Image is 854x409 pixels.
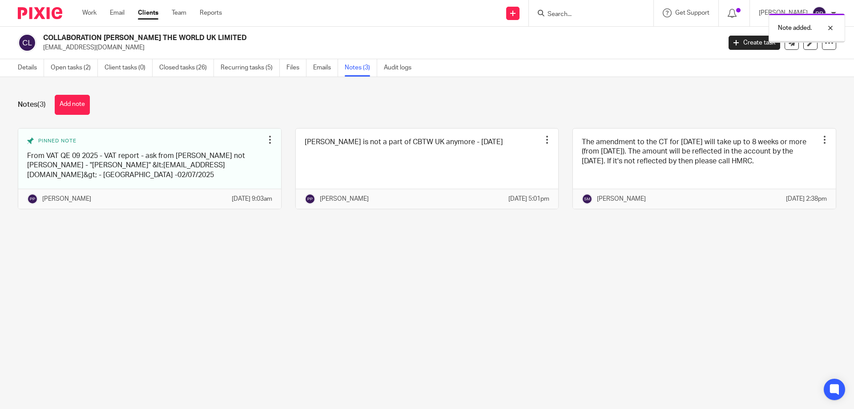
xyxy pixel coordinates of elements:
img: svg%3E [305,194,315,204]
a: Team [172,8,186,17]
img: svg%3E [27,194,38,204]
a: Details [18,59,44,77]
span: (3) [37,101,46,108]
a: Closed tasks (26) [159,59,214,77]
a: Reports [200,8,222,17]
img: svg%3E [18,33,36,52]
a: Work [82,8,97,17]
p: [DATE] 2:38pm [786,194,827,203]
a: Audit logs [384,59,418,77]
div: Pinned note [27,138,263,145]
p: [PERSON_NAME] [42,194,91,203]
p: [DATE] 9:03am [232,194,272,203]
img: svg%3E [812,6,826,20]
a: Email [110,8,125,17]
h1: Notes [18,100,46,109]
h2: COLLABORATION [PERSON_NAME] THE WORLD UK LIMITED [43,33,581,43]
a: Recurring tasks (5) [221,59,280,77]
a: Clients [138,8,158,17]
p: Note added. [778,24,812,32]
button: Add note [55,95,90,115]
p: [PERSON_NAME] [597,194,646,203]
a: Client tasks (0) [105,59,153,77]
img: Pixie [18,7,62,19]
p: [PERSON_NAME] [320,194,369,203]
p: [DATE] 5:01pm [508,194,549,203]
a: Files [286,59,306,77]
a: Notes (3) [345,59,377,77]
a: Create task [729,36,780,50]
a: Open tasks (2) [51,59,98,77]
img: svg%3E [582,194,592,204]
a: Emails [313,59,338,77]
p: [EMAIL_ADDRESS][DOMAIN_NAME] [43,43,715,52]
